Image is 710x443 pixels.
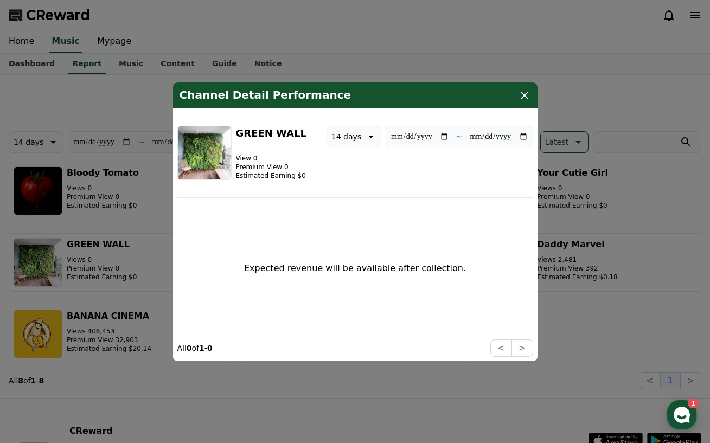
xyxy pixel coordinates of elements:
button: > [511,339,533,357]
strong: 0 [207,344,213,352]
p: Estimated Earning $0 [236,171,306,179]
p: ~ [456,130,463,143]
div: modal [173,82,538,361]
p: Premium View 0 [236,162,306,171]
img: GREEN WALL [177,125,232,179]
h3: GREEN WALL [236,125,306,140]
span: Settings [161,360,187,369]
span: 1 [110,343,114,352]
a: Home [3,344,72,371]
span: Messages [90,361,122,369]
button: < [490,339,511,357]
p: 14 days [331,129,361,144]
button: 14 days [327,125,381,147]
span: Home [28,360,47,369]
p: View 0 [236,153,306,162]
a: Settings [140,344,208,371]
strong: 1 [199,344,204,352]
p: All of - [177,343,213,354]
strong: 0 [187,344,192,352]
p: Expected revenue will be available after collection. [244,262,466,275]
a: 1Messages [72,344,140,371]
h4: Channel Detail Performance [180,88,351,101]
